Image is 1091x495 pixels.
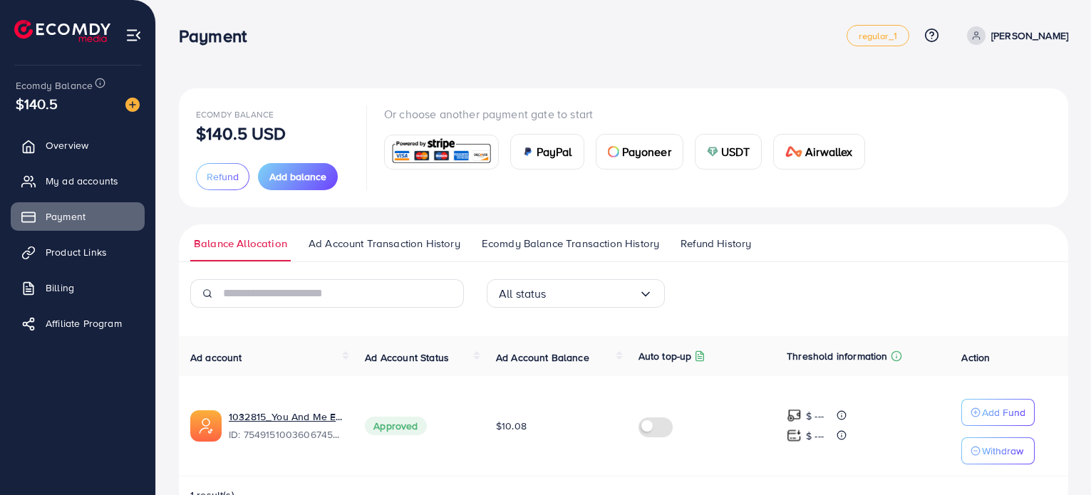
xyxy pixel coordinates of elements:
img: ic-ads-acc.e4c84228.svg [190,410,222,442]
span: Overview [46,138,88,152]
button: Add balance [258,163,338,190]
img: card [608,146,619,157]
span: Affiliate Program [46,316,122,330]
p: [PERSON_NAME] [991,27,1068,44]
iframe: Chat [1030,431,1080,484]
span: Billing [46,281,74,295]
span: PayPal [537,143,572,160]
img: top-up amount [787,408,802,423]
p: Add Fund [982,404,1025,421]
p: Threshold information [787,348,887,365]
a: Affiliate Program [11,309,145,338]
span: All status [499,283,547,305]
span: Ecomdy Balance Transaction History [482,236,659,251]
a: cardPayoneer [596,134,683,170]
span: Airwallex [805,143,852,160]
span: Ecomdy Balance [16,78,93,93]
span: Ad Account Status [365,350,449,365]
img: card [785,146,802,157]
img: logo [14,20,110,42]
span: Approved [365,417,426,435]
img: menu [125,27,142,43]
a: [PERSON_NAME] [961,26,1068,45]
button: Refund [196,163,249,190]
p: $ --- [806,427,824,444]
a: cardUSDT [695,134,762,170]
div: <span class='underline'>1032815_You And Me ECOMDY_1757673778601</span></br>7549151003606745104 [229,410,342,442]
img: card [707,146,718,157]
span: Product Links [46,245,107,259]
button: Add Fund [961,399,1035,426]
input: Search for option [547,283,638,305]
span: Refund [207,170,239,184]
a: card [384,135,499,170]
a: cardPayPal [510,134,584,170]
span: Ad account [190,350,242,365]
a: Product Links [11,238,145,266]
p: Or choose another payment gate to start [384,105,877,123]
span: My ad accounts [46,174,118,188]
p: Auto top-up [638,348,692,365]
a: Billing [11,273,145,302]
p: Withdraw [982,442,1023,459]
p: $140.5 USD [196,125,286,142]
span: $140.5 [16,93,58,114]
span: ID: 7549151003606745104 [229,427,342,442]
a: cardAirwallex [773,134,864,170]
span: Add balance [269,170,326,184]
span: Ad Account Transaction History [309,236,460,251]
div: Search for option [487,279,665,308]
h3: Payment [179,26,258,46]
img: top-up amount [787,428,802,443]
span: Balance Allocation [194,236,287,251]
span: Action [961,350,990,365]
p: $ --- [806,407,824,424]
span: regular_1 [859,31,896,41]
span: Ad Account Balance [496,350,589,365]
a: Overview [11,131,145,160]
img: card [522,146,534,157]
span: USDT [721,143,750,160]
img: card [389,137,494,167]
a: 1032815_You And Me ECOMDY_1757673778601 [229,410,342,424]
span: $10.08 [496,419,527,433]
span: Payoneer [622,143,671,160]
a: Payment [11,202,145,231]
span: Refund History [681,236,751,251]
span: Ecomdy Balance [196,108,274,120]
a: My ad accounts [11,167,145,195]
button: Withdraw [961,437,1035,464]
a: regular_1 [847,25,909,46]
span: Payment [46,209,86,224]
img: image [125,98,140,112]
